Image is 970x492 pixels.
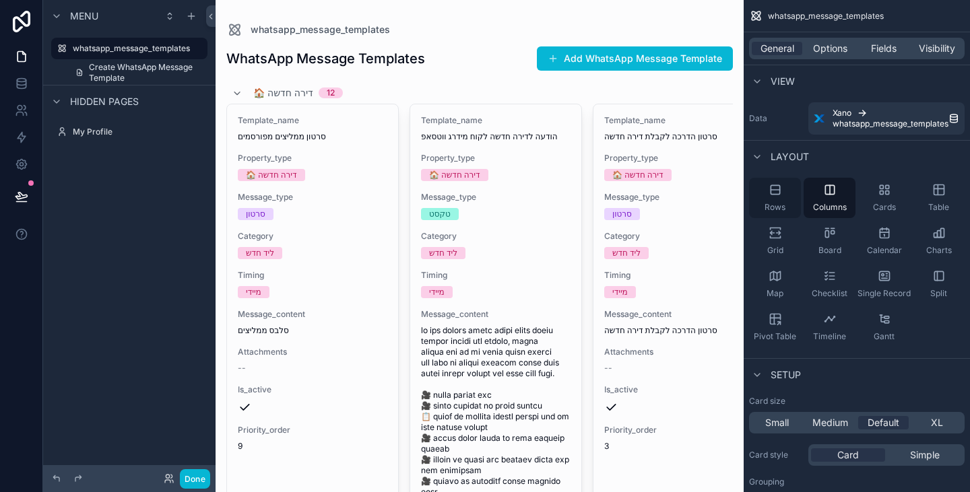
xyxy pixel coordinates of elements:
span: Pivot Table [754,331,796,342]
span: Layout [771,150,809,164]
span: Small [765,416,789,429]
button: Cards [858,178,910,218]
button: Gantt [858,307,910,347]
span: General [761,42,794,55]
a: My Profile [51,121,207,143]
span: Rows [765,202,785,213]
span: View [771,75,795,88]
span: Single Record [858,288,911,299]
button: Calendar [858,221,910,261]
span: Gantt [874,331,895,342]
span: Fields [871,42,897,55]
span: Hidden pages [70,95,139,108]
span: Grid [767,245,783,256]
span: Timeline [813,331,846,342]
button: Timeline [804,307,855,347]
button: Charts [913,221,965,261]
label: Card style [749,450,803,460]
span: Calendar [867,245,902,256]
span: Table [928,202,949,213]
span: Cards [873,202,896,213]
label: My Profile [73,127,205,137]
label: whatsapp_message_templates [73,43,199,54]
span: Xano [833,108,851,118]
span: Card [837,448,859,462]
span: Checklist [812,288,847,299]
label: Data [749,113,803,124]
button: Map [749,264,801,304]
button: Columns [804,178,855,218]
button: Done [180,469,210,489]
span: Columns [813,202,847,213]
button: Checklist [804,264,855,304]
button: Pivot Table [749,307,801,347]
span: Options [813,42,847,55]
label: Card size [749,396,785,407]
span: Medium [812,416,848,429]
a: whatsapp_message_templates [51,38,207,59]
span: Board [818,245,841,256]
a: Xanowhatsapp_message_templates [808,102,965,135]
button: Single Record [858,264,910,304]
span: Create WhatsApp Message Template [89,62,199,83]
span: whatsapp_message_templates [833,118,948,129]
span: XL [931,416,943,429]
button: Board [804,221,855,261]
button: Table [913,178,965,218]
span: Simple [910,448,940,462]
span: Split [930,288,947,299]
span: Charts [926,245,952,256]
span: whatsapp_message_templates [768,11,884,22]
img: Xano logo [814,113,825,124]
span: Map [767,288,783,299]
span: Menu [70,9,98,23]
span: Visibility [919,42,955,55]
button: Rows [749,178,801,218]
a: Create WhatsApp Message Template [67,62,207,83]
button: Split [913,264,965,304]
span: Setup [771,368,801,382]
span: Default [868,416,899,429]
button: Grid [749,221,801,261]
